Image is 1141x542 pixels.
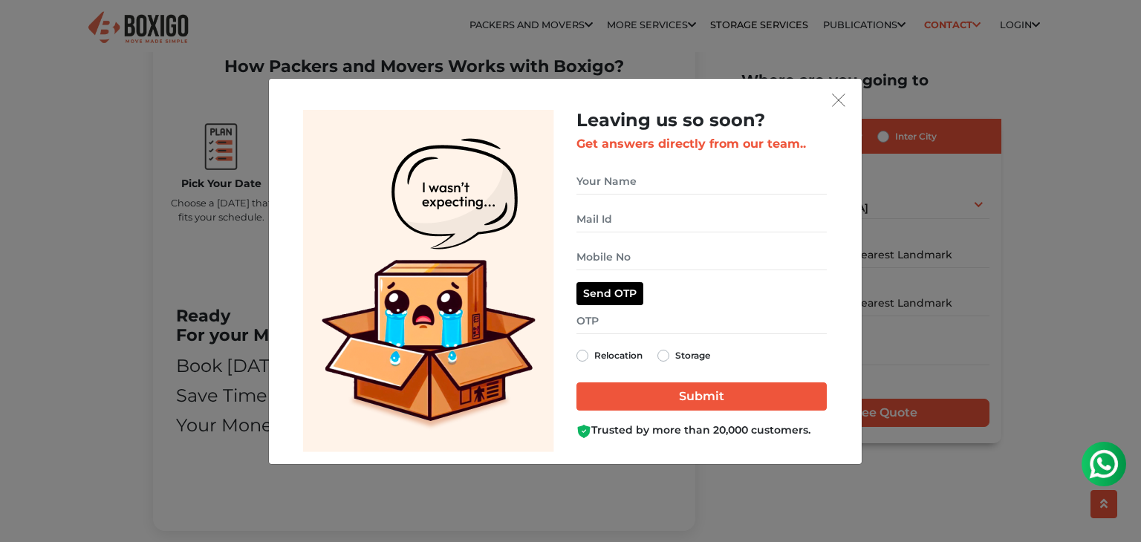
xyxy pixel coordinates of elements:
[576,244,827,270] input: Mobile No
[576,424,591,439] img: Boxigo Customer Shield
[576,110,827,131] h2: Leaving us so soon?
[832,94,845,107] img: exit
[675,347,710,365] label: Storage
[576,282,643,305] button: Send OTP
[576,422,827,438] div: Trusted by more than 20,000 customers.
[576,382,827,411] input: Submit
[576,169,827,195] input: Your Name
[594,347,643,365] label: Relocation
[15,15,45,45] img: whatsapp-icon.svg
[576,308,827,334] input: OTP
[303,110,554,452] img: Lead Welcome Image
[576,206,827,232] input: Mail Id
[576,137,827,151] h3: Get answers directly from our team..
